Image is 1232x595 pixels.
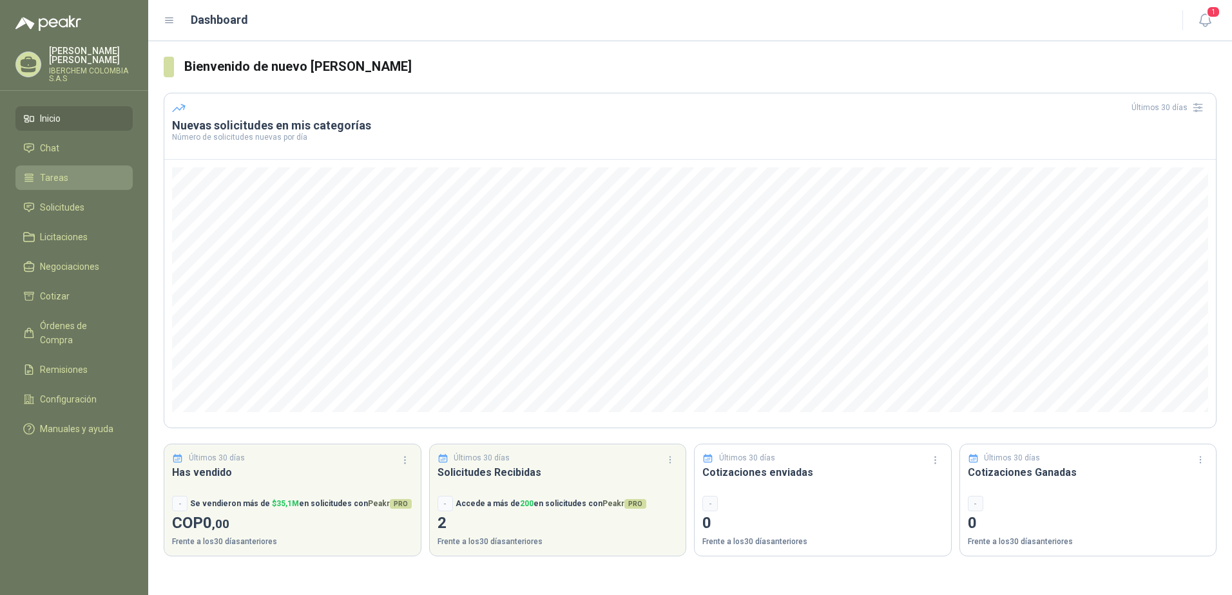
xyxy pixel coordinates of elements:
[438,496,453,511] div: -
[968,511,1209,536] p: 0
[40,289,70,303] span: Cotizar
[456,498,646,510] p: Accede a más de en solicitudes con
[520,499,534,508] span: 200
[15,165,133,190] a: Tareas
[189,452,245,464] p: Últimos 30 días
[203,514,229,532] span: 0
[15,357,133,382] a: Remisiones
[172,536,413,548] p: Frente a los 30 días anteriores
[272,499,299,508] span: $ 35,1M
[15,195,133,220] a: Solicitudes
[49,46,133,64] p: [PERSON_NAME] [PERSON_NAME]
[1193,9,1217,32] button: 1
[15,314,133,352] a: Órdenes de Compra
[40,171,68,185] span: Tareas
[40,319,120,347] span: Órdenes de Compra
[968,536,1209,548] p: Frente a los 30 días anteriores
[40,230,88,244] span: Licitaciones
[15,387,133,411] a: Configuración
[15,225,133,249] a: Licitaciones
[438,536,679,548] p: Frente a los 30 días anteriores
[40,111,61,126] span: Inicio
[15,136,133,160] a: Chat
[602,499,646,508] span: Peakr
[702,464,943,480] h3: Cotizaciones enviadas
[702,511,943,536] p: 0
[172,118,1208,133] h3: Nuevas solicitudes en mis categorías
[184,57,1217,77] h3: Bienvenido de nuevo [PERSON_NAME]
[172,511,413,536] p: COP
[624,499,646,509] span: PRO
[368,499,412,508] span: Peakr
[438,511,679,536] p: 2
[719,452,775,464] p: Últimos 30 días
[15,254,133,279] a: Negociaciones
[15,284,133,308] a: Cotizar
[40,422,113,436] span: Manuales y ayuda
[190,498,412,510] p: Se vendieron más de en solicitudes con
[984,452,1040,464] p: Últimos 30 días
[40,392,97,406] span: Configuración
[172,496,188,511] div: -
[15,106,133,131] a: Inicio
[40,200,84,214] span: Solicitudes
[40,363,88,377] span: Remisiones
[1206,6,1220,18] span: 1
[15,15,81,31] img: Logo peakr
[15,417,133,441] a: Manuales y ayuda
[1131,97,1208,118] div: Últimos 30 días
[454,452,510,464] p: Últimos 30 días
[438,464,679,480] h3: Solicitudes Recibidas
[49,67,133,82] p: IBERCHEM COLOMBIA S.A.S
[968,464,1209,480] h3: Cotizaciones Ganadas
[968,496,983,511] div: -
[191,11,248,29] h1: Dashboard
[212,516,229,531] span: ,00
[172,464,413,480] h3: Has vendido
[40,260,99,274] span: Negociaciones
[40,141,59,155] span: Chat
[702,536,943,548] p: Frente a los 30 días anteriores
[390,499,412,509] span: PRO
[702,496,718,511] div: -
[172,133,1208,141] p: Número de solicitudes nuevas por día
